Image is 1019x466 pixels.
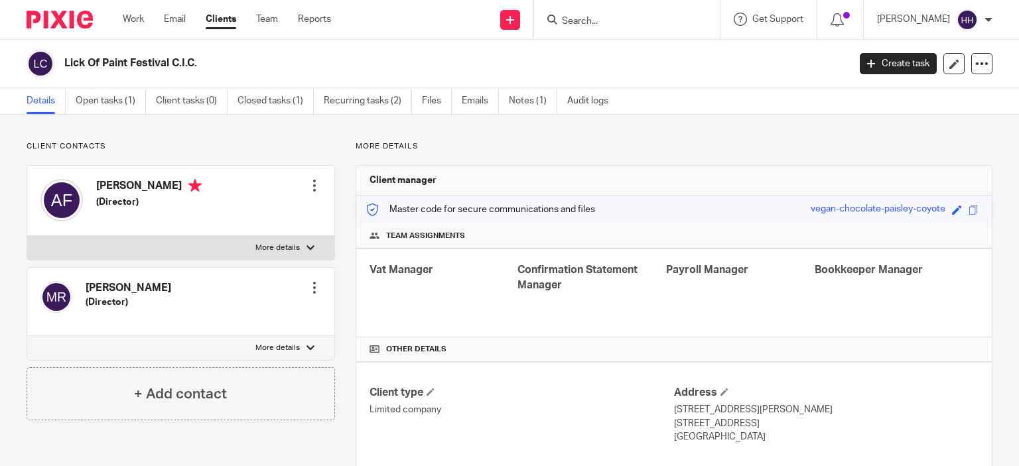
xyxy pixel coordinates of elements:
[674,386,979,400] h4: Address
[877,13,950,26] p: [PERSON_NAME]
[720,388,728,396] span: Edit Address
[370,264,433,275] span: Vat Manager
[255,243,300,253] p: More details
[255,343,300,353] p: More details
[370,403,674,416] p: Limited company
[561,16,680,28] input: Search
[517,264,638,290] span: Confirmation Statement Manager
[64,56,685,70] h2: Lick Of Paint Festival C.I.C.
[134,384,227,404] h4: + Add contact
[422,88,452,114] a: Files
[96,196,202,209] h5: (Director)
[27,50,54,78] img: svg%3E
[957,9,978,30] img: svg%3E
[238,88,314,114] a: Closed tasks (1)
[509,88,557,114] a: Notes (1)
[969,205,979,215] span: Copy to clipboard
[206,13,236,26] a: Clients
[27,141,335,152] p: Client contacts
[164,13,186,26] a: Email
[40,281,72,313] img: svg%3E
[324,88,412,114] a: Recurring tasks (2)
[811,202,945,217] div: vegan-chocolate-paisley-coyote
[366,203,595,216] p: Master code for secure communications and files
[370,386,674,400] h4: Client type
[156,88,228,114] a: Client tasks (0)
[752,15,803,24] span: Get Support
[666,264,748,275] span: Payroll Manager
[86,296,171,309] h5: (Director)
[462,88,499,114] a: Emails
[188,179,202,192] i: Primary
[256,13,278,26] a: Team
[860,53,937,74] a: Create task
[76,88,146,114] a: Open tasks (1)
[386,344,446,355] span: Other details
[427,388,435,396] span: Change Client type
[674,417,979,430] p: [STREET_ADDRESS]
[298,13,331,26] a: Reports
[27,88,66,114] a: Details
[86,281,171,295] h4: [PERSON_NAME]
[943,53,965,74] a: Edit client
[674,430,979,443] p: [GEOGRAPHIC_DATA]
[674,403,979,416] p: [STREET_ADDRESS][PERSON_NAME]
[40,179,83,221] img: svg%3E
[356,141,992,152] p: More details
[123,13,144,26] a: Work
[370,174,437,187] h3: Client manager
[386,231,465,241] span: Team assignments
[27,11,93,29] img: Pixie
[567,88,618,114] a: Audit logs
[952,205,962,215] span: Edit code
[96,179,202,196] h4: [PERSON_NAME]
[815,264,923,275] span: Bookkeeper Manager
